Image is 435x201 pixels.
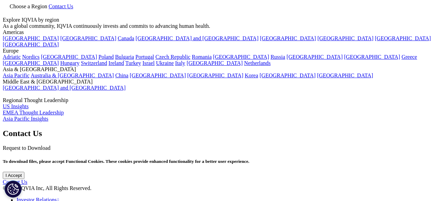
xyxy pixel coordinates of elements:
div: Explore IQVIA by region [3,17,432,23]
a: [GEOGRAPHIC_DATA] [317,72,373,78]
button: Cookies Settings [4,180,22,198]
span: Choose a Region [10,3,47,9]
div: As a global community, IQVIA continuously invests and commits to advancing human health. [3,23,432,29]
a: Nordics [22,54,40,60]
a: [GEOGRAPHIC_DATA] [213,54,269,60]
a: Romania [192,54,212,60]
a: [GEOGRAPHIC_DATA] [3,42,59,47]
div: Europe [3,48,432,54]
div: Middle East & [GEOGRAPHIC_DATA] [3,79,432,85]
a: Asia Pacific Insights [3,116,48,122]
a: Canada [118,35,134,41]
a: Contact Us [3,179,28,185]
a: Hungary [60,60,79,66]
a: [GEOGRAPHIC_DATA] and [GEOGRAPHIC_DATA] [3,85,126,91]
div: Regional Thought Leadership [3,97,432,103]
input: I Accept [3,172,24,179]
a: [GEOGRAPHIC_DATA] [60,35,116,41]
div: Asia & [GEOGRAPHIC_DATA] [3,66,432,72]
a: [GEOGRAPHIC_DATA] [187,60,243,66]
a: [GEOGRAPHIC_DATA] [317,35,373,41]
a: [GEOGRAPHIC_DATA] [130,72,186,78]
a: [GEOGRAPHIC_DATA] [286,54,342,60]
a: [GEOGRAPHIC_DATA] [260,35,316,41]
a: Australia & [GEOGRAPHIC_DATA] [31,72,114,78]
a: Greece [402,54,417,60]
a: [GEOGRAPHIC_DATA] [187,72,243,78]
a: [GEOGRAPHIC_DATA] and [GEOGRAPHIC_DATA] [135,35,258,41]
div: ©2025 IQVIA Inc, All Rights Reserved. [3,185,432,191]
a: China [115,72,128,78]
a: Israel [142,60,155,66]
a: Bulgaria [115,54,134,60]
a: Italy [175,60,185,66]
a: Czech Republic [155,54,191,60]
a: Poland [98,54,113,60]
h2: Contact Us [3,129,432,138]
a: Asia Pacific [3,72,30,78]
a: Portugal [135,54,154,60]
a: [GEOGRAPHIC_DATA] [375,35,431,41]
a: US Insights [3,103,29,109]
a: Ireland [109,60,124,66]
a: Switzerland [81,60,107,66]
a: [GEOGRAPHIC_DATA] [3,35,59,41]
div: Americas [3,29,432,35]
a: Russia [271,54,285,60]
a: Adriatic [3,54,21,60]
a: [GEOGRAPHIC_DATA] [344,54,400,60]
a: Contact Us [48,3,73,9]
a: [GEOGRAPHIC_DATA] [260,72,316,78]
a: Ukraine [156,60,174,66]
a: [GEOGRAPHIC_DATA] [3,60,59,66]
a: Korea [245,72,258,78]
a: Turkey [126,60,141,66]
h5: To download files, please accept Functional Cookies. These cookies provide enhanced functionality... [3,159,432,164]
a: EMEA Thought Leadership [3,110,64,115]
a: Netherlands [244,60,271,66]
span: Request to Download [3,145,51,151]
a: [GEOGRAPHIC_DATA] [41,54,97,60]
